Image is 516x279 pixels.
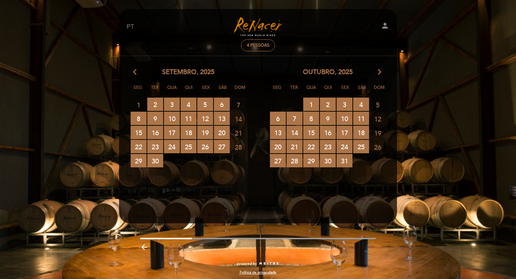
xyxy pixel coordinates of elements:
[370,126,386,139] span: 19
[199,84,213,97] span: Sex
[131,126,147,139] span: 15
[230,126,246,139] span: 21
[353,140,369,153] span: 25
[376,68,383,77] i: arrow_forward_ios
[320,154,336,167] span: 30
[216,84,230,97] span: Sáb
[337,98,352,111] span: 3
[133,68,140,77] i: arrow_back_ios
[353,112,369,125] span: 11
[370,112,386,125] span: 12
[148,84,162,97] span: Ter
[131,84,145,97] span: Seg
[247,43,270,48] span: 4 pessoas
[165,84,179,97] span: Qua
[353,98,369,111] span: 4
[147,126,163,139] span: 16
[287,154,303,167] span: 28
[214,112,230,125] span: 13
[147,112,163,125] span: 9
[337,154,352,167] span: 31
[181,140,196,153] span: 25
[353,126,369,139] span: 18
[287,84,301,97] span: Ter
[237,261,257,266] span: powered by
[237,261,279,266] a: powered by
[270,126,286,139] span: 13
[320,98,336,111] span: 2
[181,126,196,139] span: 18
[162,68,215,77] span: setembro, 2025
[181,112,196,125] span: 11
[303,112,319,125] span: 8
[338,84,352,97] span: Sex
[197,140,213,153] span: 26
[214,126,230,139] span: 20
[164,98,180,111] span: 3
[321,84,335,97] span: Qui
[233,84,247,97] span: Dom
[147,154,163,167] span: 30
[337,140,352,153] span: 24
[337,112,352,125] span: 10
[214,140,230,153] span: 27
[270,140,286,153] span: 20
[181,98,196,111] span: 4
[197,112,213,125] span: 12
[147,140,163,153] span: 23
[304,84,318,97] span: Qua
[131,112,147,125] span: 8
[230,112,246,125] span: 14
[355,84,369,97] span: Sáb
[213,17,303,37] a: Turismo Renacer
[303,98,319,111] span: 1
[230,140,246,154] span: 28
[303,126,319,139] span: 15
[270,154,286,167] span: 27
[287,140,303,153] span: 21
[320,112,336,125] span: 9
[303,154,319,167] span: 29
[303,68,353,77] span: outubro, 2025
[320,140,336,153] span: 23
[230,98,246,111] span: 7
[147,98,163,111] span: 2
[131,140,147,153] span: 22
[337,126,352,139] span: 17
[164,140,180,153] span: 24
[287,126,303,139] span: 14
[270,112,286,125] span: 6
[381,21,389,30] i: person
[240,270,276,275] a: Política de privacidade
[372,84,386,97] span: Dom
[131,98,147,111] span: 1
[131,154,147,167] span: 29
[259,262,279,266] img: MEITRE
[214,98,230,111] span: 6
[164,126,180,139] span: 17
[270,84,284,97] span: Seg
[182,84,196,97] span: Qui
[320,126,336,139] span: 16
[370,98,386,111] span: 5
[140,243,149,252] i: arrow_backward
[197,98,213,111] span: 5
[287,112,303,125] span: 7
[164,112,180,125] span: 10
[381,21,389,33] button: person
[370,140,386,154] span: 26
[197,126,213,139] span: 19
[303,140,319,153] span: 22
